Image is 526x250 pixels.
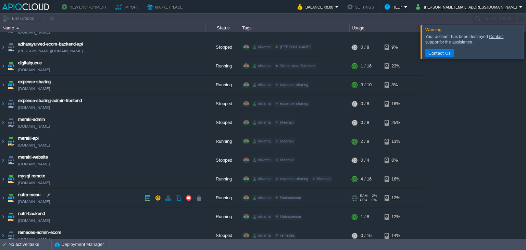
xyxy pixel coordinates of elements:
div: Name [1,24,205,32]
a: meraki-admin [18,117,45,124]
span: expense-sharing [18,79,51,86]
button: Deployment Manager [54,241,104,248]
div: 0 / 8 [361,95,369,114]
div: 13% [385,133,407,151]
a: [DOMAIN_NAME] [18,218,50,225]
a: [DOMAIN_NAME] [18,86,50,93]
a: [DOMAIN_NAME] [18,142,50,149]
div: Stopped [206,152,240,170]
span: 2% [370,195,377,199]
button: [PERSON_NAME][EMAIL_ADDRESS][DOMAIN_NAME] [416,3,519,11]
a: [DOMAIN_NAME] [18,199,50,206]
a: nutra-menu [18,192,40,199]
div: nilkamal [252,158,273,164]
img: AMDAwAAAACH5BAEAAAAALAAAAAABAAEAAAICRAEAOw== [6,152,16,170]
img: AMDAwAAAACH5BAEAAAAALAAAAAABAAEAAAICRAEAOw== [0,171,6,189]
img: AMDAwAAAACH5BAEAAAAALAAAAAABAAEAAAICRAEAOw== [0,39,6,57]
a: [DOMAIN_NAME] [18,67,50,74]
span: RAM [360,195,367,199]
span: Meeraki [280,121,293,125]
a: mysql remote [18,173,45,180]
img: AMDAwAAAACH5BAEAAAAALAAAAAABAAEAAAICRAEAOw== [0,95,6,114]
button: Help [385,3,404,11]
div: 25% [385,114,407,133]
span: expense-sharing [280,102,308,106]
img: AMDAwAAAACH5BAEAAAAALAAAAAABAAEAAAICRAEAOw== [6,114,16,133]
div: nilkamal [252,120,273,126]
img: AMDAwAAAACH5BAEAAAAALAAAAAABAAEAAAICRAEAOw== [6,133,16,151]
div: 3 / 10 [361,76,372,95]
img: AMDAwAAAACH5BAEAAAAALAAAAAABAAEAAAICRAEAOw== [0,58,6,76]
img: AMDAwAAAACH5BAEAAAAALAAAAAABAAEAAAICRAEAOw== [6,227,16,246]
div: 16% [385,171,407,189]
div: 0 / 8 [361,114,369,133]
div: 0 / 8 [361,39,369,57]
span: Meeraki [280,140,293,144]
a: digitalqueue [18,60,42,67]
span: CPU [360,199,367,203]
div: Stopped [206,114,240,133]
span: Nutriscience [280,215,301,219]
img: AMDAwAAAACH5BAEAAAAALAAAAAABAAEAAAICRAEAOw== [6,95,16,114]
div: Running [206,171,240,189]
div: 16% [385,95,407,114]
div: nilkamal [252,45,273,51]
div: 14% [385,227,407,246]
span: remedes-admin-ecom [18,230,61,237]
a: [DOMAIN_NAME] [18,124,50,130]
span: Warning [425,27,441,32]
img: AMDAwAAAACH5BAEAAAAALAAAAAABAAEAAAICRAEAOw== [0,76,6,95]
div: Status [206,24,240,32]
span: Meeraki [280,159,293,163]
div: 9% [385,39,407,57]
a: meraki-website [18,154,48,161]
div: 8% [385,76,407,95]
img: AMDAwAAAACH5BAEAAAAALAAAAAABAAEAAAICRAEAOw== [6,208,16,227]
span: expense-sharing [280,177,308,182]
img: AMDAwAAAACH5BAEAAAAALAAAAAABAAEAAAICRAEAOw== [6,76,16,95]
img: APIQCloud [2,3,49,10]
span: remedes [280,234,295,238]
img: AMDAwAAAACH5BAEAAAAALAAAAAABAAEAAAICRAEAOw== [6,39,16,57]
button: Settings [347,3,376,11]
div: No active tasks [9,239,51,250]
div: Running [206,208,240,227]
div: nilkamal [252,64,273,70]
span: [DOMAIN_NAME] [18,180,50,187]
img: AMDAwAAAACH5BAEAAAAALAAAAAABAAEAAAICRAEAOw== [0,152,6,170]
div: Running [206,189,240,208]
img: AMDAwAAAACH5BAEAAAAALAAAAAABAAEAAAICRAEAOw== [6,171,16,189]
img: AMDAwAAAACH5BAEAAAAALAAAAAABAAEAAAICRAEAOw== [6,58,16,76]
span: expense-sharing [280,83,308,87]
div: 4 / 16 [361,171,372,189]
img: AMDAwAAAACH5BAEAAAAALAAAAAABAAEAAAICRAEAOw== [0,133,6,151]
div: Your account has been destroyed. for the assistance. [425,34,522,45]
button: Marketplace [147,3,185,11]
img: AMDAwAAAACH5BAEAAAAALAAAAAABAAEAAAICRAEAOw== [0,208,6,227]
span: [PERSON_NAME] [280,46,311,50]
a: [DOMAIN_NAME] [18,105,50,112]
span: Vertex Auto Solutions [280,64,315,68]
div: 1 / 16 [361,58,372,76]
div: Stopped [206,39,240,57]
button: Import [115,3,141,11]
span: Nutriscience [280,196,301,200]
div: 12% [385,189,407,208]
div: Stopped [206,95,240,114]
a: nutri-backend [18,211,45,218]
div: 12% [385,208,407,227]
div: 23% [385,58,407,76]
a: expense-sharing-admin-frontend [18,98,82,105]
div: 8% [385,152,407,170]
span: 0% [370,199,377,203]
button: Balance ₹0.00 [298,3,335,11]
img: AMDAwAAAACH5BAEAAAAALAAAAAABAAEAAAICRAEAOw== [0,114,6,133]
a: adharayurved-ecom-backend-api [18,41,83,48]
a: [DOMAIN_NAME] [18,161,50,168]
a: [DOMAIN_NAME] [18,29,50,36]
